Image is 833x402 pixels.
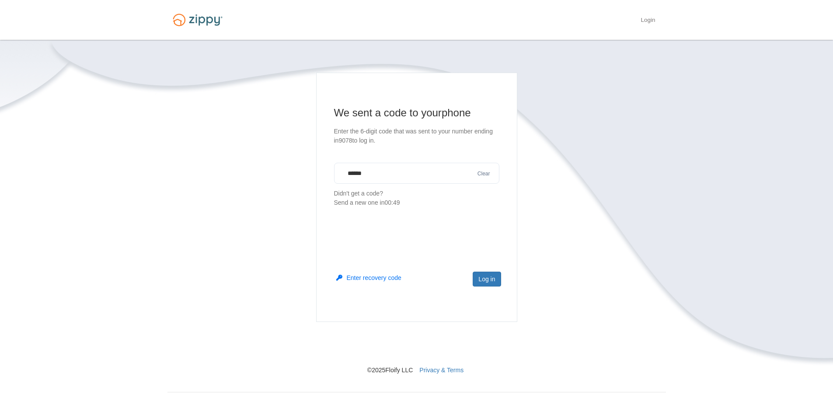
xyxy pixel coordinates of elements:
[336,273,401,282] button: Enter recovery code
[167,10,228,30] img: Logo
[419,367,464,374] a: Privacy & Terms
[641,17,655,25] a: Login
[167,322,666,374] nav: © 2025 Floify LLC
[334,198,499,207] div: Send a new one in 00:49
[334,127,499,145] p: Enter the 6-digit code that was sent to your number ending in 9078 to log in.
[334,189,499,207] p: Didn't get a code?
[475,170,493,178] button: Clear
[334,106,499,120] h1: We sent a code to your phone
[473,272,501,287] button: Log in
